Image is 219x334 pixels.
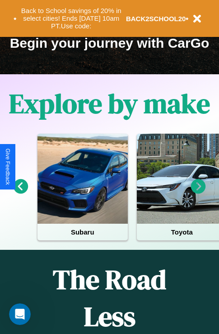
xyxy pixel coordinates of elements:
[17,5,126,32] button: Back to School savings of 20% in select cities! Ends [DATE] 10am PT.Use code:
[126,15,186,23] b: BACK2SCHOOL20
[5,149,11,185] div: Give Feedback
[9,85,210,122] h1: Explore by make
[9,303,31,325] iframe: Intercom live chat
[37,224,128,240] h4: Subaru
